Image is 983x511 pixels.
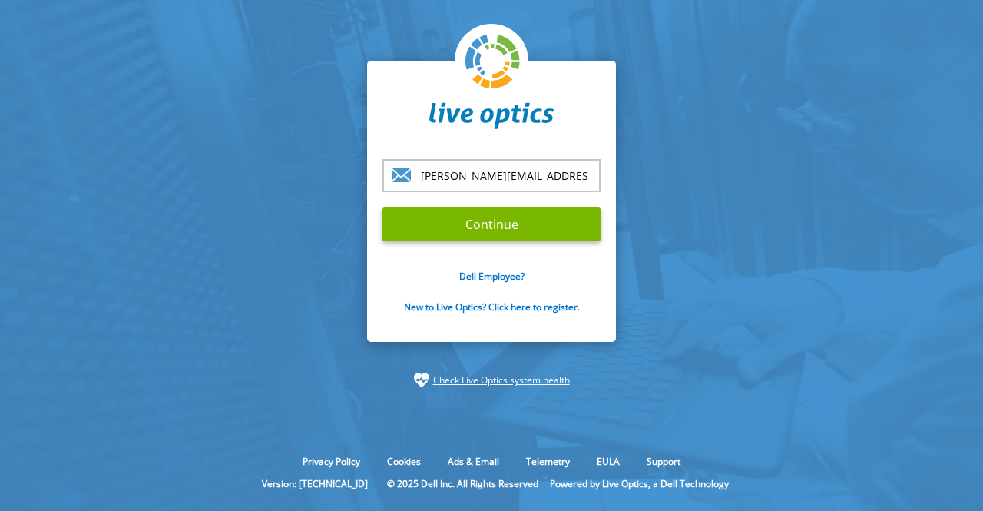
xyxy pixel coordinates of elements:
a: EULA [585,455,631,468]
input: Continue [382,207,601,241]
a: Dell Employee? [459,270,525,283]
a: Check Live Optics system health [433,373,570,388]
li: Powered by Live Optics, a Dell Technology [550,477,729,490]
a: Telemetry [515,455,581,468]
img: liveoptics-logo.svg [465,35,521,90]
a: Support [635,455,692,468]
li: © 2025 Dell Inc. All Rights Reserved [379,477,546,490]
a: Ads & Email [436,455,511,468]
input: email@address.com [382,159,601,192]
a: Cookies [376,455,432,468]
img: liveoptics-word.svg [429,102,554,130]
img: status-check-icon.svg [414,373,429,388]
a: New to Live Optics? Click here to register. [404,300,580,314]
a: Privacy Policy [291,455,372,468]
li: Version: [TECHNICAL_ID] [254,477,376,490]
